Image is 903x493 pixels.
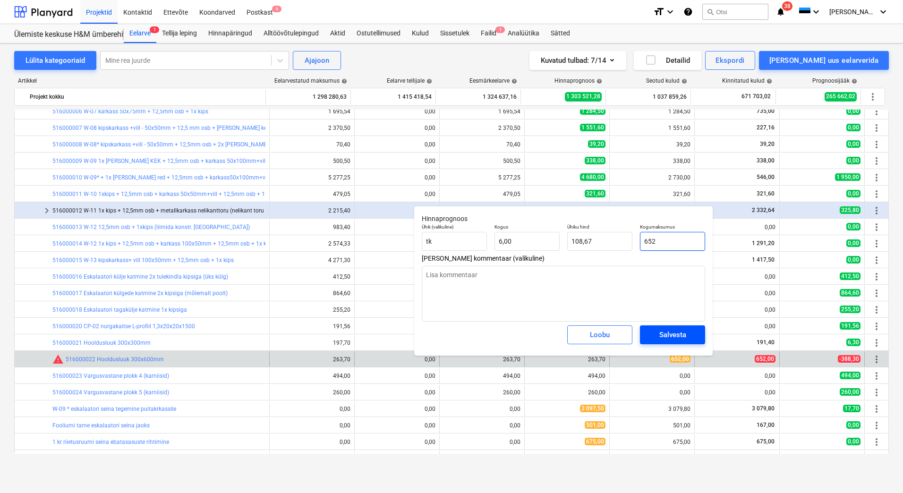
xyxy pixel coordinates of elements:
div: 0,00 [425,389,435,396]
p: Ühik (valikuline) [422,224,487,232]
span: 1 284,50 [580,107,605,115]
span: 38 [782,1,792,11]
div: 0,00 [699,389,775,396]
div: 255,20 [333,306,350,313]
div: 1 324 637,16 [440,89,517,104]
span: 1 551,60 [580,124,605,131]
i: keyboard_arrow_down [810,6,822,17]
div: Prognoosijääk [812,77,857,84]
span: 167,00 [756,422,775,428]
span: search [707,8,714,16]
div: Projekt kokku [30,89,262,104]
a: 516000023 Vargusvastane plokk 4 (karniisid) [52,373,169,379]
div: Sissetulek [434,24,475,43]
div: 0,00 [699,373,775,379]
span: 3 097,50 [580,405,605,412]
span: Rohkem tegevusi [871,221,882,233]
span: 0,00 [846,157,860,164]
div: 2 730,00 [613,174,690,181]
span: 0,00 [846,239,860,247]
div: 0,00 [425,158,435,164]
div: Ülemiste keskuse H&M ümberehitustööd [HMÜLEMISTE] [14,30,112,40]
i: format_size [653,6,664,17]
span: 39,20 [588,140,605,148]
span: 0,00 [846,438,860,445]
span: 338,00 [756,157,775,164]
span: 412,50 [840,272,860,280]
span: 0,00 [846,190,860,197]
div: 0,00 [425,439,435,445]
button: Detailid [634,51,701,70]
span: 671 703,02 [741,93,772,101]
span: Rohkem tegevusi [871,139,882,150]
a: 516000018 Eskalaatori tagakülje katmine 1x kipsiga [52,306,187,313]
span: 3 079,80 [751,405,775,412]
a: 516000016 Eskalaatori külje katmine 2x tulekindla kipsiga (üks külg) [52,273,228,280]
p: Kogus [494,224,560,232]
span: 191,56 [840,322,860,330]
div: 260,00 [503,389,520,396]
div: 516000012 W-11 1x kips + 12,5mm osb + metallkarkass nelikanttoru (nelikant toru tarnib tellija, p... [52,203,265,218]
div: Ekspordi [716,54,744,67]
a: 516000024 Vargusvastane plokk 5 (karniisid) [52,389,169,396]
button: Lülita kategooriaid [14,51,96,70]
div: 1 695,54 [498,108,520,115]
span: 227,16 [756,124,775,131]
div: 864,60 [333,290,350,297]
a: Kulud [406,24,434,43]
a: 516000009 W-09 1x [PERSON_NAME] KEK + 12,5mm osb + karkass 50x100mm+vill + 12,5mm osb + 1x [PERSO... [52,158,374,164]
span: 191,40 [756,339,775,346]
a: 1 kr riietusruumi seina ebatasasuste rihtimine [52,439,169,445]
a: 516000014 W-12 1x kips + 12,5mm osb + karkass 100x50mm + 12,5mm osb + 1x kips + RFID (tarnib H&M ... [52,240,365,247]
div: Kinnitatud kulud [722,77,772,84]
a: 516000017 Eskalaatori külgede katmine 2x kipsiga (mõlemalt poolt) [52,290,228,297]
span: 265 662,02 [825,92,857,101]
div: 494,00 [333,373,350,379]
div: 412,50 [333,273,350,280]
div: 1 037 859,26 [610,89,687,104]
div: Aktid [324,24,351,43]
div: Ostutellimused [351,24,406,43]
span: Rohkem tegevusi [871,321,882,332]
div: 0,00 [699,224,775,230]
div: Salvesta [659,329,686,341]
span: -388,30 [838,355,860,363]
span: 325,80 [840,206,860,214]
i: notifications [776,6,785,17]
button: Ekspordi [705,51,755,70]
span: 1 950,00 [835,173,860,181]
div: 0,00 [425,125,435,131]
div: 0,00 [510,406,520,412]
i: keyboard_arrow_down [877,6,889,17]
div: 5 277,25 [328,174,350,181]
div: 0,00 [699,306,775,313]
div: 1 298 280,63 [270,89,347,104]
span: [PERSON_NAME] [829,8,877,16]
div: 338,00 [613,158,690,164]
div: 321,60 [613,191,690,197]
span: Rohkem tegevusi [871,205,882,216]
div: Seotud kulud [646,77,687,84]
span: help [850,78,857,84]
span: 255,20 [840,306,860,313]
div: Loobu [590,329,610,341]
a: Hinnapäringud [203,24,258,43]
div: 0,00 [340,406,350,412]
div: 0,00 [425,373,435,379]
div: 197,70 [333,340,350,346]
span: help [340,78,347,84]
span: 652,00 [670,355,690,363]
div: [PERSON_NAME] uus eelarverida [769,54,878,67]
span: Rohkem tegevusi [871,288,882,299]
span: 1 291,20 [751,240,775,246]
div: Failid [475,24,502,43]
div: 0,00 [613,373,690,379]
div: 494,00 [588,373,605,379]
span: 494,00 [840,372,860,379]
div: 1 551,60 [613,125,690,131]
span: Rohkem tegevusi [867,91,878,102]
span: Rohkem tegevusi [871,420,882,431]
span: 4 680,00 [580,173,605,181]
